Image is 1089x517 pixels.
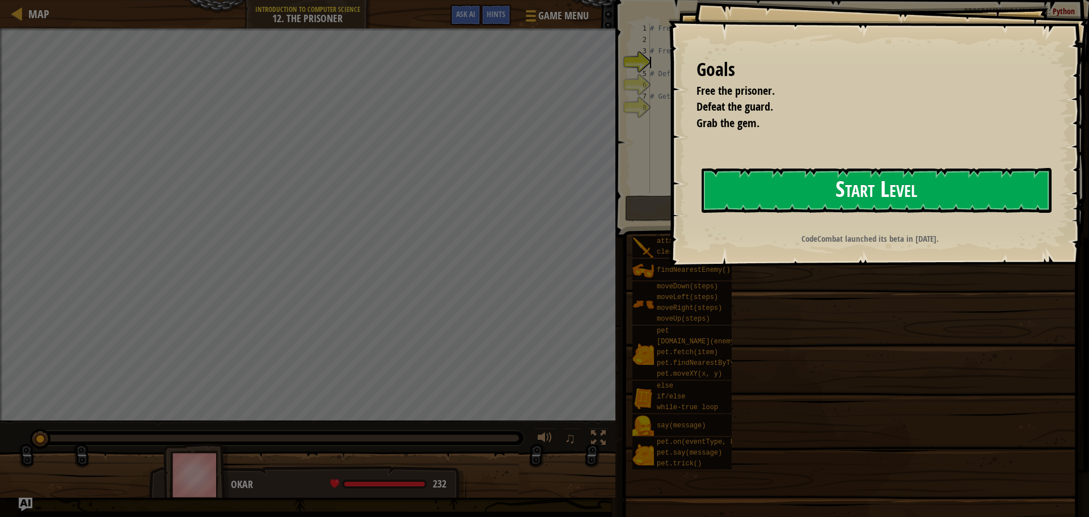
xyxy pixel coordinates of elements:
button: Ask AI [450,5,481,26]
span: [DOMAIN_NAME](enemy) [657,338,738,346]
a: Map [23,6,49,22]
span: pet [657,327,669,335]
img: portrait.png [632,444,654,465]
img: portrait.png [632,415,654,437]
img: portrait.png [632,237,654,259]
div: 2 [631,34,650,45]
span: Free the prisoner. [697,83,775,98]
div: 6 [631,79,650,91]
span: attack(target) [657,237,714,245]
span: Ask AI [456,9,475,19]
img: portrait.png [632,260,654,281]
button: Run [625,195,1071,221]
div: Okar [231,477,455,492]
span: Defeat the guard. [697,99,773,114]
img: portrait.png [632,293,654,315]
button: Game Menu [517,5,596,31]
div: Goals [697,57,1049,83]
img: portrait.png [632,388,654,409]
button: Ask AI [19,498,32,511]
span: moveRight(steps) [657,304,722,312]
span: Hints [487,9,505,19]
button: Toggle fullscreen [587,428,610,451]
div: 3 [631,45,650,57]
span: if/else [657,393,685,401]
span: pet.findNearestByType(type) [657,359,767,367]
span: moveLeft(steps) [657,293,718,301]
div: 8 [631,102,650,114]
li: Grab the gem. [682,115,1046,132]
div: 1 [631,23,650,34]
img: portrait.png [632,343,654,365]
span: moveDown(steps) [657,283,718,291]
span: Grab the gem. [697,115,759,131]
span: pet.moveXY(x, y) [657,370,722,378]
div: health: 232 / 232 [330,479,446,489]
div: 5 [631,68,650,79]
span: 232 [433,477,446,491]
span: say(message) [657,422,706,430]
button: ♫ [562,428,581,451]
img: thang_avatar_frame.png [163,443,229,506]
div: 7 [631,91,650,102]
button: Start Level [702,168,1052,213]
li: Defeat the guard. [682,99,1046,115]
span: ♫ [564,430,576,447]
span: findNearestEnemy() [657,266,731,274]
span: moveUp(steps) [657,315,710,323]
span: pet.fetch(item) [657,348,718,356]
span: Map [28,6,49,22]
div: 4 [631,57,650,68]
span: else [657,382,673,390]
span: pet.on(eventType, handler) [657,438,763,446]
span: cleave(target) [657,248,714,256]
button: Adjust volume [534,428,556,451]
span: Game Menu [538,9,589,23]
span: while-true loop [657,403,718,411]
strong: CodeCombat launched its beta in [DATE]. [801,233,939,245]
span: pet.trick() [657,460,702,468]
span: pet.say(message) [657,449,722,457]
li: Free the prisoner. [682,83,1046,99]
